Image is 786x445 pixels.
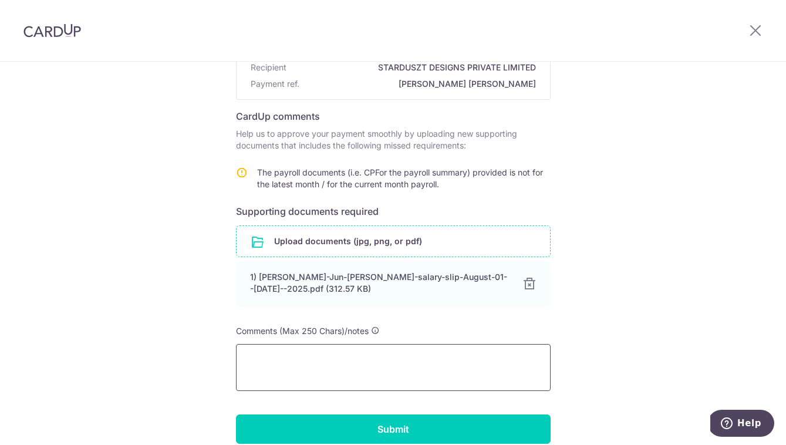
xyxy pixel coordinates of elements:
[710,410,774,439] iframe: Opens a widget where you can find more information
[304,78,536,90] span: [PERSON_NAME] [PERSON_NAME]
[250,271,508,295] div: 1) [PERSON_NAME]-Jun-[PERSON_NAME]-salary-slip-August-01--[DATE]--2025.pdf (312.57 KB)
[236,109,551,123] h6: CardUp comments
[291,62,536,73] span: STARDUSZT DESIGNS PRIVATE LIMITED
[23,23,81,38] img: CardUp
[251,62,286,73] span: Recipient
[236,414,551,444] input: Submit
[236,128,551,151] p: Help us to approve your payment smoothly by uploading new supporting documents that includes the ...
[257,167,543,189] span: The payroll documents (i.e. CPFor the payroll summary) provided is not for the latest month / for...
[236,204,551,218] h6: Supporting documents required
[236,326,369,336] span: Comments (Max 250 Chars)/notes
[236,225,551,257] div: Upload documents (jpg, png, or pdf)
[251,78,299,90] span: Payment ref.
